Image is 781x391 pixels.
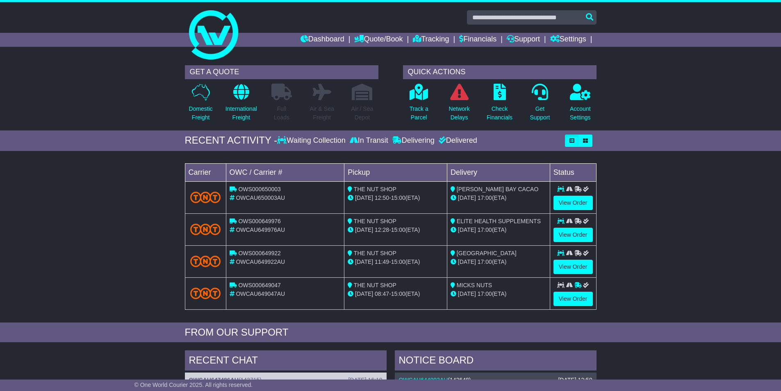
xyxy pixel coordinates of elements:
[478,226,492,233] span: 17:00
[457,218,541,224] span: ELITE HEALTH SUPPLEMENTS
[450,377,469,383] span: 143648
[478,194,492,201] span: 17:00
[238,218,281,224] span: OWS000649976
[553,260,593,274] a: View Order
[236,226,285,233] span: OWCAU649976AU
[355,194,373,201] span: [DATE]
[451,194,546,202] div: (ETA)
[134,382,253,388] span: © One World Courier 2025. All rights reserved.
[550,163,596,181] td: Status
[189,105,212,122] p: Domestic Freight
[448,83,470,126] a: NetworkDelays
[458,258,476,265] span: [DATE]
[390,136,437,145] div: Delivering
[189,377,383,384] div: ( )
[391,226,405,233] span: 15:00
[185,350,387,373] div: RECENT CHAT
[451,226,546,234] div: (ETA)
[355,258,373,265] span: [DATE]
[354,218,396,224] span: THE NUT SHOP
[355,226,373,233] span: [DATE]
[553,196,593,210] a: View Order
[354,282,396,288] span: THE NUT SHOP
[185,163,226,181] td: Carrier
[355,290,373,297] span: [DATE]
[348,290,444,298] div: - (ETA)
[190,256,221,267] img: TNT_Domestic.png
[348,226,444,234] div: - (ETA)
[185,65,378,79] div: GET A QUOTE
[391,290,405,297] span: 15:00
[478,290,492,297] span: 17:00
[185,135,278,146] div: RECENT ACTIVITY -
[188,83,213,126] a: DomesticFreight
[375,194,389,201] span: 12:50
[189,377,239,383] a: OWCAU647486AU
[449,105,469,122] p: Network Delays
[375,290,389,297] span: 08:47
[487,105,512,122] p: Check Financials
[238,282,281,288] span: OWS000649047
[569,83,591,126] a: AccountSettings
[301,33,344,47] a: Dashboard
[277,136,347,145] div: Waiting Collection
[236,290,285,297] span: OWCAU649047AU
[225,83,257,126] a: InternationalFreight
[399,377,448,383] a: OWCAU644093AU
[354,250,396,256] span: THE NUT SHOP
[478,258,492,265] span: 17:00
[236,258,285,265] span: OWCAU649922AU
[391,258,405,265] span: 15:00
[550,33,586,47] a: Settings
[190,288,221,299] img: TNT_Domestic.png
[410,105,428,122] p: Track a Parcel
[459,33,496,47] a: Financials
[437,136,477,145] div: Delivered
[190,192,221,203] img: TNT_Domestic.png
[236,194,285,201] span: OWCAU650003AU
[310,105,334,122] p: Air & Sea Freight
[458,290,476,297] span: [DATE]
[486,83,513,126] a: CheckFinancials
[451,258,546,266] div: (ETA)
[238,186,281,192] span: OWS000650003
[348,194,444,202] div: - (ETA)
[458,194,476,201] span: [DATE]
[348,136,390,145] div: In Transit
[271,105,292,122] p: Full Loads
[375,258,389,265] span: 11:49
[529,83,550,126] a: GetSupport
[413,33,449,47] a: Tracking
[348,258,444,266] div: - (ETA)
[403,65,597,79] div: QUICK ACTIONS
[348,377,382,384] div: [DATE] 16:19
[351,105,373,122] p: Air / Sea Depot
[375,226,389,233] span: 12:28
[238,250,281,256] span: OWS000649922
[451,290,546,298] div: (ETA)
[447,163,550,181] td: Delivery
[553,228,593,242] a: View Order
[344,163,447,181] td: Pickup
[395,350,597,373] div: NOTICE BOARD
[241,377,260,383] span: 143715
[399,377,592,384] div: ( )
[457,282,492,288] span: MICKS NUTS
[570,105,591,122] p: Account Settings
[457,186,538,192] span: [PERSON_NAME] BAY CACAO
[457,250,517,256] span: [GEOGRAPHIC_DATA]
[226,163,344,181] td: OWC / Carrier #
[530,105,550,122] p: Get Support
[558,377,592,384] div: [DATE] 12:50
[190,224,221,235] img: TNT_Domestic.png
[391,194,405,201] span: 15:00
[409,83,429,126] a: Track aParcel
[458,226,476,233] span: [DATE]
[354,33,403,47] a: Quote/Book
[507,33,540,47] a: Support
[553,292,593,306] a: View Order
[354,186,396,192] span: THE NUT SHOP
[185,327,597,338] div: FROM OUR SUPPORT
[225,105,257,122] p: International Freight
